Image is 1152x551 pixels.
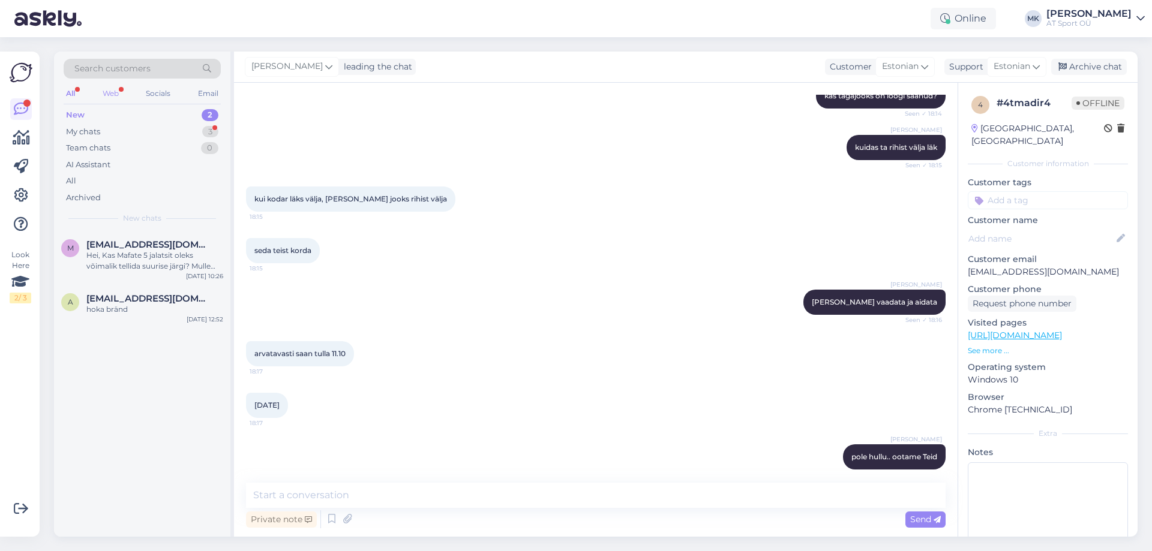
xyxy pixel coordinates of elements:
[254,401,280,410] span: [DATE]
[1046,9,1132,19] div: [PERSON_NAME]
[968,361,1128,374] p: Operating system
[910,514,941,525] span: Send
[1025,10,1042,27] div: MK
[968,253,1128,266] p: Customer email
[187,315,223,324] div: [DATE] 12:52
[10,293,31,303] div: 2 / 3
[254,349,346,358] span: arvatavasti saan tulla 11.10
[968,330,1062,341] a: [URL][DOMAIN_NAME]
[890,435,942,444] span: [PERSON_NAME]
[968,428,1128,439] div: Extra
[186,272,223,281] div: [DATE] 10:26
[968,374,1128,386] p: Windows 10
[254,194,447,203] span: kui kodar läks välja, [PERSON_NAME] jooks rihist välja
[86,250,223,272] div: Hei, Kas Mafate 5 jalatsit oleks võimalik tellida suurise järgi? Mulle sobib 46 2/3 kuid hetkel o...
[86,239,211,250] span: martin390@gmail.com
[897,109,942,118] span: Seen ✓ 18:14
[100,86,121,101] div: Web
[339,61,412,73] div: leading the chat
[66,142,110,154] div: Team chats
[1046,9,1145,28] a: [PERSON_NAME]AT Sport OÜ
[897,161,942,170] span: Seen ✓ 18:15
[74,62,151,75] span: Search customers
[968,317,1128,329] p: Visited pages
[968,283,1128,296] p: Customer phone
[968,391,1128,404] p: Browser
[968,214,1128,227] p: Customer name
[10,61,32,84] img: Askly Logo
[10,249,31,303] div: Look Here
[123,213,161,224] span: New chats
[66,175,76,187] div: All
[201,142,218,154] div: 0
[968,158,1128,169] div: Customer information
[196,86,221,101] div: Email
[250,367,295,376] span: 18:17
[824,91,937,100] span: kas tagajooks on löögi saanud?
[968,345,1128,356] p: See more ...
[968,176,1128,189] p: Customer tags
[250,264,295,273] span: 18:15
[931,8,996,29] div: Online
[855,143,937,152] span: kuidas ta rihist välja läk
[1051,59,1127,75] div: Archive chat
[971,122,1104,147] div: [GEOGRAPHIC_DATA], [GEOGRAPHIC_DATA]
[882,60,919,73] span: Estonian
[897,470,942,479] span: 18:17
[246,511,317,528] div: Private note
[67,243,74,252] span: m
[968,266,1128,278] p: [EMAIL_ADDRESS][DOMAIN_NAME]
[978,100,983,109] span: 4
[890,125,942,134] span: [PERSON_NAME]
[86,304,223,315] div: hoka bränd
[1072,97,1124,110] span: Offline
[968,296,1076,312] div: Request phone number
[812,297,937,306] span: [PERSON_NAME] vaadata ja aidata
[202,126,218,138] div: 3
[968,232,1114,245] input: Add name
[250,212,295,221] span: 18:15
[66,159,110,171] div: AI Assistant
[251,60,323,73] span: [PERSON_NAME]
[86,293,211,304] span: artur.gerassimov13@gmail.com
[64,86,77,101] div: All
[202,109,218,121] div: 2
[66,126,100,138] div: My chats
[143,86,173,101] div: Socials
[66,192,101,204] div: Archived
[968,404,1128,416] p: Chrome [TECHNICAL_ID]
[825,61,872,73] div: Customer
[968,191,1128,209] input: Add a tag
[1046,19,1132,28] div: AT Sport OÜ
[851,452,937,461] span: pole hullu.. ootame Teid
[66,109,85,121] div: New
[250,418,295,427] span: 18:17
[897,315,942,324] span: Seen ✓ 18:16
[890,280,942,289] span: [PERSON_NAME]
[994,60,1030,73] span: Estonian
[968,446,1128,459] p: Notes
[68,297,73,306] span: a
[254,246,311,255] span: seda teist korda
[997,96,1072,110] div: # 4tmadir4
[944,61,983,73] div: Support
